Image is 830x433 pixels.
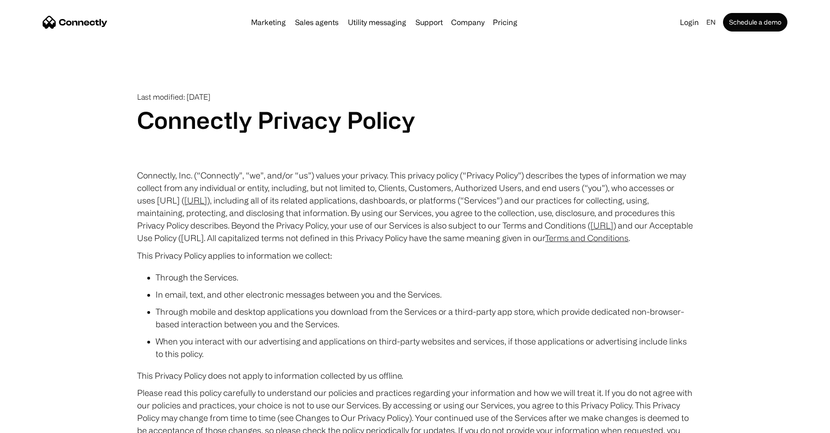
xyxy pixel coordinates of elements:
div: Company [451,16,484,29]
a: Marketing [247,19,289,26]
a: Schedule a demo [723,13,787,32]
a: [URL] [591,221,613,230]
h1: Connectly Privacy Policy [137,106,693,134]
div: en [703,16,721,29]
a: [URL] [184,196,207,205]
p: ‍ [137,134,693,147]
a: Login [676,16,703,29]
a: Support [412,19,446,26]
a: Sales agents [291,19,342,26]
aside: Language selected: English [9,416,56,430]
p: ‍ [137,152,693,165]
ul: Language list [19,417,56,430]
a: Pricing [489,19,521,26]
a: Terms and Conditions [545,233,629,242]
li: When you interact with our advertising and applications on third-party websites and services, if ... [156,335,693,360]
li: In email, text, and other electronic messages between you and the Services. [156,288,693,301]
li: Through the Services. [156,271,693,284]
p: This Privacy Policy does not apply to information collected by us offline. [137,369,693,382]
div: Company [448,16,487,29]
div: en [706,16,716,29]
li: Through mobile and desktop applications you download from the Services or a third-party app store... [156,306,693,331]
a: Utility messaging [344,19,410,26]
a: home [43,15,107,29]
p: Last modified: [DATE] [137,93,693,102]
p: This Privacy Policy applies to information we collect: [137,249,693,262]
p: Connectly, Inc. (“Connectly”, “we”, and/or “us”) values your privacy. This privacy policy (“Priva... [137,169,693,244]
